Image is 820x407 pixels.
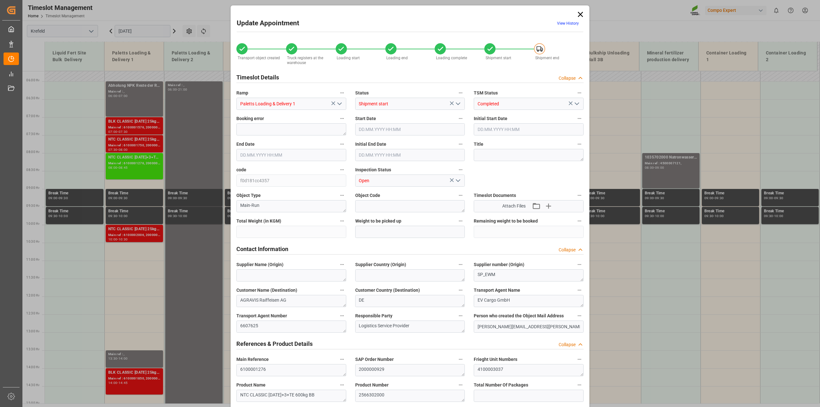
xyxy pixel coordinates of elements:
[338,217,346,225] button: Total Weight (in KGM)
[355,261,406,268] span: Supplier Country (Origin)
[355,90,369,96] span: Status
[236,261,283,268] span: Supplier Name (Origin)
[338,286,346,294] button: Customer Name (Destination)
[355,123,465,135] input: DD.MM.YYYY HH:MM
[575,217,584,225] button: Remaining weight to be booked
[474,313,564,319] span: Person who created the Object Mail Address
[575,89,584,97] button: TSM Status
[575,191,584,199] button: Timeslot Documents
[355,149,465,161] input: DD.MM.YYYY HH:MM
[355,364,465,376] textarea: 2000000929
[355,167,391,173] span: Inspection Status
[338,260,346,269] button: Supplier Name (Origin)
[535,56,559,60] span: Shipment end
[338,312,346,320] button: Transport Agent Number
[236,382,266,388] span: Product Name
[559,247,576,253] div: Collapse
[236,245,288,253] h2: Contact Information
[386,56,408,60] span: Loading end
[575,286,584,294] button: Transport Agent Name
[337,56,360,60] span: Loading start
[236,200,346,212] textarea: Main-Run
[355,295,465,307] textarea: DE
[338,381,346,389] button: Product Name
[236,356,269,363] span: Main Reference
[456,381,465,389] button: Product Number
[236,98,346,110] input: Type to search/select
[236,141,255,148] span: End Date
[456,140,465,148] button: Initial End Date
[355,382,389,388] span: Product Number
[236,149,346,161] input: DD.MM.YYYY HH:MM
[236,218,281,224] span: Total Weight (in KGM)
[236,295,346,307] textarea: AGRAVIS Raiffeisen AG
[474,192,516,199] span: Timeslot Documents
[236,364,346,376] textarea: 6100001276
[334,99,344,109] button: open menu
[456,89,465,97] button: Status
[474,218,538,224] span: Remaining weight to be booked
[236,390,346,402] textarea: NTC CLASSIC [DATE]+3+TE 600kg BB
[575,260,584,269] button: Supplier number (Origin)
[436,56,467,60] span: Loading complete
[559,75,576,82] div: Collapse
[456,114,465,123] button: Start Date
[559,341,576,348] div: Collapse
[456,166,465,174] button: Inspection Status
[456,312,465,320] button: Responsible Party
[575,140,584,148] button: Title
[355,141,386,148] span: Initial End Date
[338,114,346,123] button: Booking error
[474,295,584,307] textarea: EV Cargo GmbH
[474,115,507,122] span: Initial Start Date
[236,321,346,333] textarea: 6607625
[453,176,463,186] button: open menu
[236,73,279,82] h2: Timeslot Details
[575,381,584,389] button: Total Number Of Packages
[571,99,581,109] button: open menu
[237,18,299,28] h2: Update Appointment
[355,390,465,402] textarea: 2566302000
[474,123,584,135] input: DD.MM.YYYY HH:MM
[456,217,465,225] button: Weight to be picked up
[456,191,465,199] button: Object Code
[238,56,280,60] span: Transport object created
[575,114,584,123] button: Initial Start Date
[355,192,380,199] span: Object Code
[474,382,528,388] span: Total Number Of Packages
[456,355,465,363] button: SAP Order Number
[338,89,346,97] button: Ramp
[236,167,246,173] span: code
[338,191,346,199] button: Object Type
[474,364,584,376] textarea: 4100003037
[236,339,313,348] h2: References & Product Details
[474,287,520,294] span: Transport Agent Name
[456,286,465,294] button: Customer Country (Destination)
[355,98,465,110] input: Type to search/select
[338,166,346,174] button: code
[474,261,524,268] span: Supplier number (Origin)
[236,115,264,122] span: Booking error
[453,99,463,109] button: open menu
[474,141,483,148] span: Title
[502,203,526,209] span: Attach Files
[575,312,584,320] button: Person who created the Object Mail Address
[355,356,394,363] span: SAP Order Number
[486,56,511,60] span: Shipment start
[236,287,297,294] span: Customer Name (Destination)
[474,269,584,281] textarea: SP_EWM
[456,260,465,269] button: Supplier Country (Origin)
[557,21,579,26] a: View History
[474,356,517,363] span: Frieght Unit Numbers
[236,192,261,199] span: Object Type
[338,140,346,148] button: End Date
[355,287,420,294] span: Customer Country (Destination)
[236,90,248,96] span: Ramp
[355,313,392,319] span: Responsible Party
[355,321,465,333] textarea: Logistics Service Provider
[575,355,584,363] button: Frieght Unit Numbers
[355,218,401,224] span: Weight to be picked up
[338,355,346,363] button: Main Reference
[355,115,376,122] span: Start Date
[474,90,498,96] span: TSM Status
